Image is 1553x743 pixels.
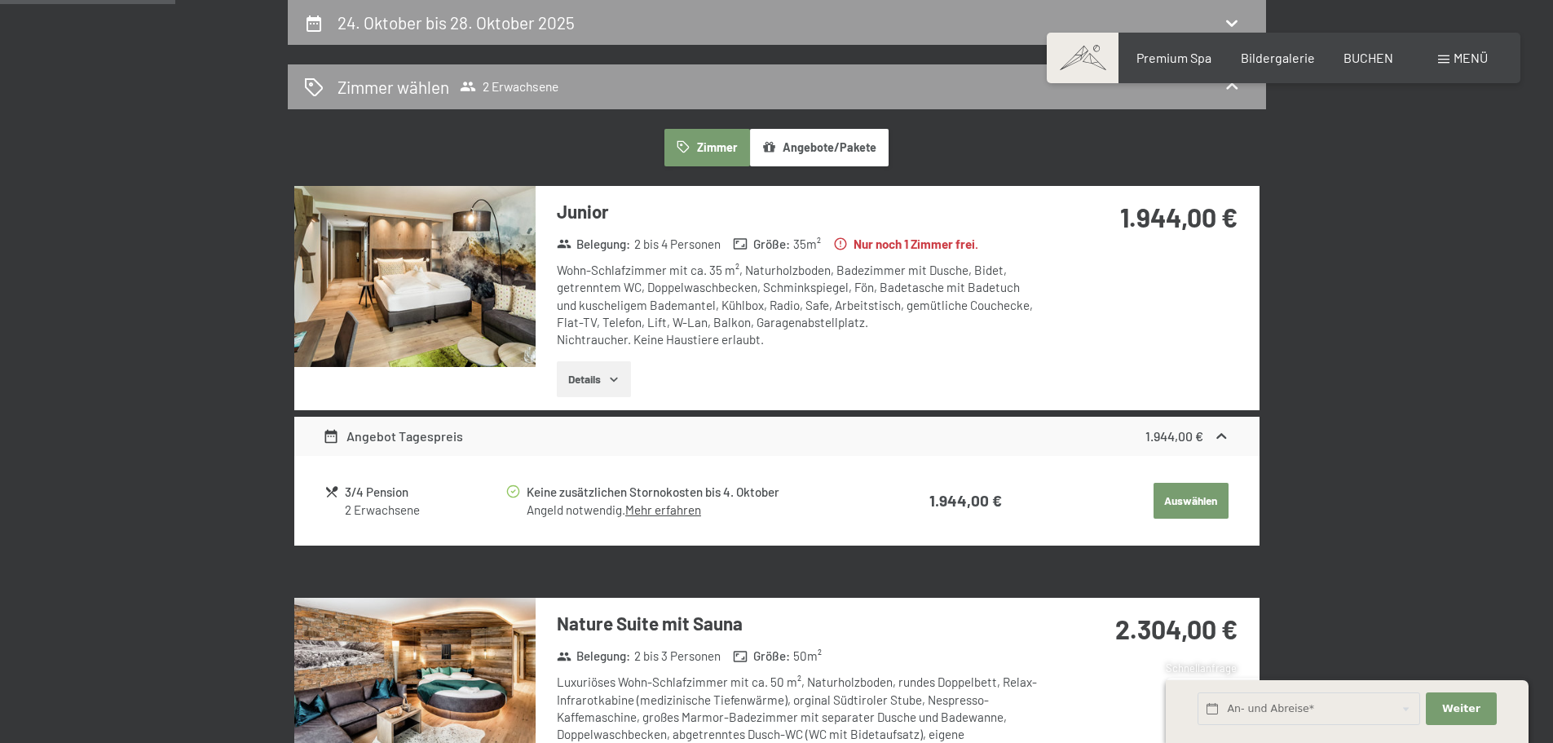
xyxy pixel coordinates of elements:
strong: Größe : [733,648,790,665]
button: Angebote/Pakete [750,129,889,166]
a: Bildergalerie [1241,50,1315,65]
button: Zimmer [664,129,749,166]
strong: Größe : [733,236,790,253]
strong: 1.944,00 € [1145,428,1203,444]
span: Menü [1454,50,1488,65]
img: mss_renderimg.php [294,186,536,367]
a: BUCHEN [1343,50,1393,65]
span: 2 bis 4 Personen [634,236,721,253]
div: Keine zusätzlichen Stornokosten bis 4. Oktober [527,483,866,502]
span: 2 Erwachsene [460,78,558,95]
span: 50 m² [793,648,822,665]
a: Mehr erfahren [625,502,701,517]
span: Schnellanfrage [1166,661,1237,674]
div: 2 Erwachsene [345,502,504,519]
h3: Nature Suite mit Sauna [557,611,1042,636]
button: Weiter [1426,692,1496,726]
strong: Belegung : [557,648,631,665]
h2: Zimmer wählen [338,75,449,99]
div: 3/4 Pension [345,483,504,502]
h2: 24. Oktober bis 28. Oktober 2025 [338,12,575,33]
span: 35 m² [793,236,821,253]
strong: 1.944,00 € [1120,201,1238,232]
h3: Junior [557,199,1042,224]
strong: 1.944,00 € [929,491,1002,510]
div: Angebot Tagespreis [323,427,463,446]
button: Auswählen [1154,483,1229,519]
strong: 2.304,00 € [1115,613,1238,644]
button: Details [557,361,631,397]
strong: Belegung : [557,236,631,253]
div: Angeld notwendig. [527,502,866,519]
span: 2 bis 3 Personen [634,648,721,665]
div: Angebot Tagespreis1.944,00 € [294,417,1260,456]
strong: Nur noch 1 Zimmer frei. [833,236,978,253]
div: Wohn-Schlafzimmer mit ca. 35 m², Naturholzboden, Badezimmer mit Dusche, Bidet, getrenntem WC, Dop... [557,262,1042,348]
a: Premium Spa [1136,50,1211,65]
span: Weiter [1442,701,1480,716]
